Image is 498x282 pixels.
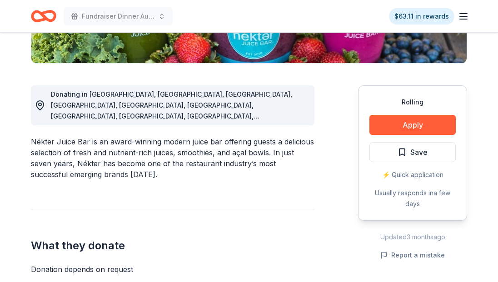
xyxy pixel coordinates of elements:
[51,90,292,185] span: Donating in [GEOGRAPHIC_DATA], [GEOGRAPHIC_DATA], [GEOGRAPHIC_DATA], [GEOGRAPHIC_DATA], [GEOGRAPH...
[82,11,154,22] span: Fundraiser Dinner Auction & Raffle
[369,188,456,209] div: Usually responds in a few days
[410,146,428,158] span: Save
[369,97,456,108] div: Rolling
[64,7,173,25] button: Fundraiser Dinner Auction & Raffle
[369,142,456,162] button: Save
[358,232,467,242] div: Updated 3 months ago
[380,250,445,261] button: Report a mistake
[369,115,456,135] button: Apply
[31,136,314,180] div: Nékter Juice Bar is an award-winning modern juice bar offering guests a delicious selection of fr...
[31,5,56,27] a: Home
[31,238,314,253] h2: What they donate
[369,169,456,180] div: ⚡️ Quick application
[31,264,314,275] div: Donation depends on request
[389,8,454,25] a: $63.11 in rewards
